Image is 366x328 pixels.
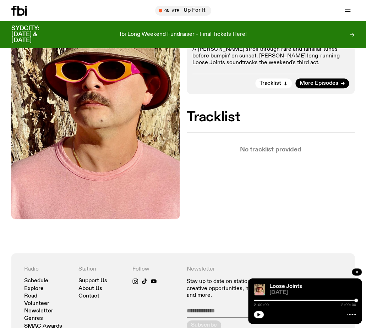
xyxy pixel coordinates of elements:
h4: Radio [24,266,71,273]
p: A [PERSON_NAME] stroll through rare and familiar tunes before bumpin' on sunset, [PERSON_NAME] lo... [192,46,349,67]
a: Loose Joints [269,284,302,289]
a: Support Us [78,278,107,284]
a: Explore [24,286,44,291]
a: Genres [24,316,43,321]
span: 2:00:00 [254,303,269,307]
h3: SYDCITY: [DATE] & [DATE] [11,26,57,44]
a: Newsletter [24,308,53,314]
span: More Episodes [300,81,338,86]
h2: Tracklist [187,111,355,124]
p: fbi Long Weekend Fundraiser - Final Tickets Here! [120,32,247,38]
h4: Station [78,266,126,273]
a: Contact [78,294,99,299]
a: More Episodes [295,78,349,88]
h4: Follow [132,266,180,273]
button: Tracklist [255,78,292,88]
span: [DATE] [269,290,356,295]
button: On AirUp For It [155,6,211,16]
p: No tracklist provided [187,147,355,153]
span: 2:00:00 [341,303,356,307]
p: Stay up to date on station news, creative opportunities, highlights, perks and more. [187,278,288,299]
span: Tracklist [260,81,281,86]
img: Tyson stands in front of a paperbark tree wearing orange sunglasses, a suede bucket hat and a pin... [254,284,265,295]
h4: Newsletter [187,266,288,273]
a: Schedule [24,278,48,284]
a: About Us [78,286,102,291]
a: Volunteer [24,301,49,306]
a: Read [24,294,37,299]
